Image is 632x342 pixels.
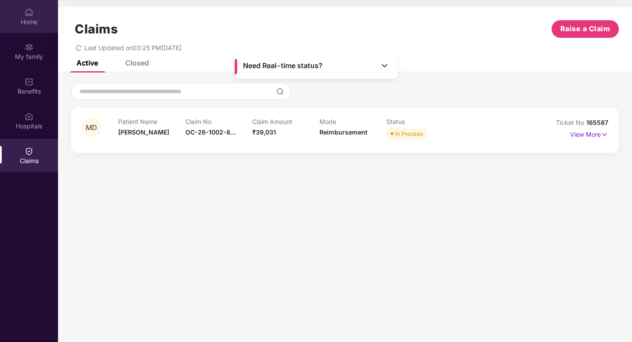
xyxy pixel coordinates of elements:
[601,130,608,139] img: svg+xml;base64,PHN2ZyB4bWxucz0iaHR0cDovL3d3dy53My5vcmcvMjAwMC9zdmciIHdpZHRoPSIxNyIgaGVpZ2h0PSIxNy...
[243,61,323,70] span: Need Real-time status?
[586,119,608,126] span: 165587
[75,22,118,36] h1: Claims
[118,128,169,136] span: [PERSON_NAME]
[118,118,185,125] p: Patient Name
[25,43,33,51] img: svg+xml;base64,PHN2ZyB3aWR0aD0iMjAiIGhlaWdodD0iMjAiIHZpZXdCb3g9IjAgMCAyMCAyMCIgZmlsbD0ibm9uZSIgeG...
[185,128,236,136] span: OC-26-1002-8...
[125,58,149,67] div: Closed
[560,23,610,34] span: Raise a Claim
[386,118,454,125] p: Status
[276,88,283,95] img: svg+xml;base64,PHN2ZyBpZD0iU2VhcmNoLTMyeDMyIiB4bWxucz0iaHR0cDovL3d3dy53My5vcmcvMjAwMC9zdmciIHdpZH...
[25,112,33,121] img: svg+xml;base64,PHN2ZyBpZD0iSG9zcGl0YWxzIiB4bWxucz0iaHR0cDovL3d3dy53My5vcmcvMjAwMC9zdmciIHdpZHRoPS...
[25,77,33,86] img: svg+xml;base64,PHN2ZyBpZD0iQmVuZWZpdHMiIHhtbG5zPSJodHRwOi8vd3d3LnczLm9yZy8yMDAwL3N2ZyIgd2lkdGg9Ij...
[320,118,387,125] p: Mode
[25,147,33,156] img: svg+xml;base64,PHN2ZyBpZD0iQ2xhaW0iIHhtbG5zPSJodHRwOi8vd3d3LnczLm9yZy8yMDAwL3N2ZyIgd2lkdGg9IjIwIi...
[380,61,389,70] img: Toggle Icon
[25,8,33,17] img: svg+xml;base64,PHN2ZyBpZD0iSG9tZSIgeG1sbnM9Imh0dHA6Ly93d3cudzMub3JnLzIwMDAvc3ZnIiB3aWR0aD0iMjAiIG...
[76,44,82,51] span: redo
[84,44,182,51] span: Last Updated on 03:25 PM[DATE]
[76,58,98,67] div: Active
[552,20,619,38] button: Raise a Claim
[395,129,423,138] div: In Process
[556,119,586,126] span: Ticket No
[570,127,608,139] p: View More
[86,124,97,131] span: MD
[320,128,367,136] span: Reimbursement
[185,118,253,125] p: Claim No
[252,118,320,125] p: Claim Amount
[252,128,276,136] span: ₹39,031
